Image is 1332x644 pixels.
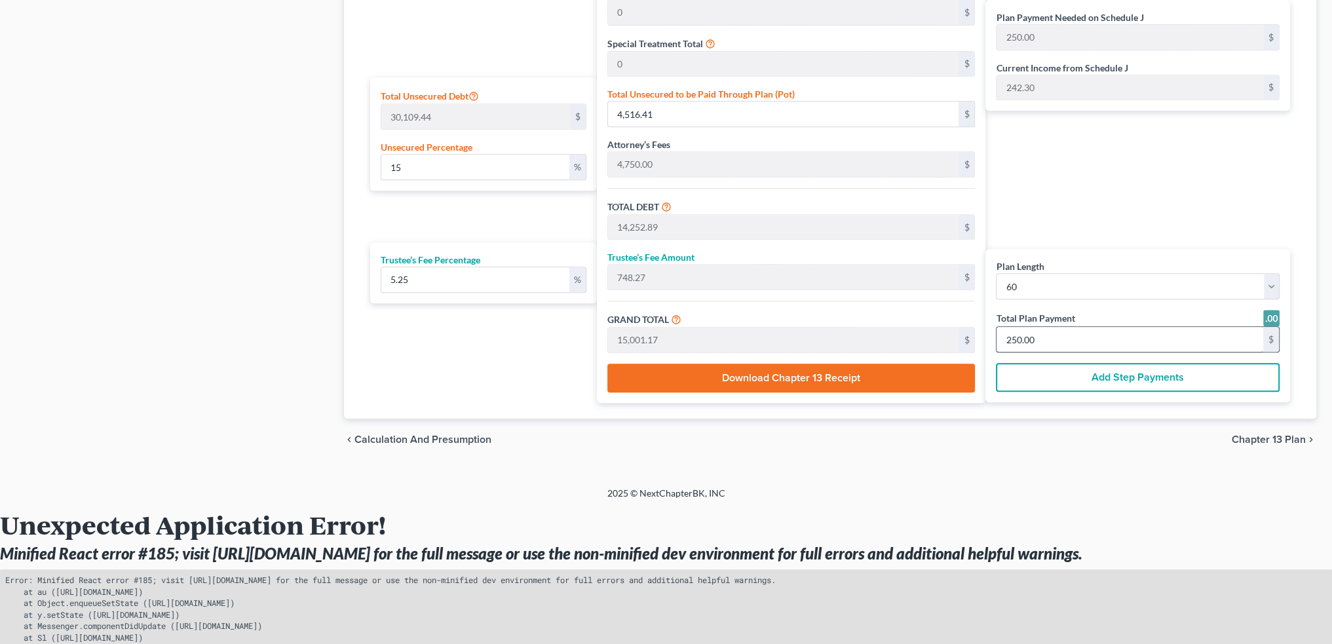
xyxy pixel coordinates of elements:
[607,250,695,264] label: Trustee’s Fee Amount
[959,328,974,352] div: $
[1263,75,1279,100] div: $
[608,152,959,177] input: 0.00
[344,434,354,445] i: chevron_left
[381,140,472,154] label: Unsecured Percentage
[996,311,1075,325] label: Total Plan Payment
[959,102,974,126] div: $
[959,52,974,77] div: $
[996,10,1143,24] label: Plan Payment Needed on Schedule J
[381,253,480,267] label: Trustee’s Fee Percentage
[381,88,479,104] label: Total Unsecured Debt
[997,25,1263,50] input: 0.00
[959,215,974,240] div: $
[608,52,959,77] input: 0.00
[607,364,975,392] button: Download Chapter 13 Receipt
[959,265,974,290] div: $
[997,327,1263,352] input: 0.00
[608,102,959,126] input: 0.00
[1263,310,1280,326] a: Round to nearest dollar
[1263,327,1279,352] div: $
[569,155,586,180] div: %
[381,104,570,129] input: 0.00
[354,434,491,445] span: Calculation and Presumption
[344,434,491,445] button: chevron_left Calculation and Presumption
[569,267,586,292] div: %
[607,37,703,50] label: Special Treatment Total
[996,363,1280,392] button: Add Step Payments
[293,487,1040,510] div: 2025 © NextChapterBK, INC
[1306,434,1316,445] i: chevron_right
[607,313,669,326] label: GRAND TOTAL
[959,152,974,177] div: $
[570,104,586,129] div: $
[997,75,1263,100] input: 0.00
[381,155,569,180] input: 0.00
[607,138,670,151] label: Attorney’s Fees
[608,265,959,290] input: 0.00
[607,200,659,214] label: TOTAL DEBT
[996,259,1044,273] label: Plan Length
[1232,434,1306,445] span: Chapter 13 Plan
[996,61,1128,75] label: Current Income from Schedule J
[607,87,795,101] label: Total Unsecured to be Paid Through Plan (Pot)
[608,215,959,240] input: 0.00
[1263,25,1279,50] div: $
[608,328,959,352] input: 0.00
[381,267,569,292] input: 0.00
[1232,434,1316,445] button: Chapter 13 Plan chevron_right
